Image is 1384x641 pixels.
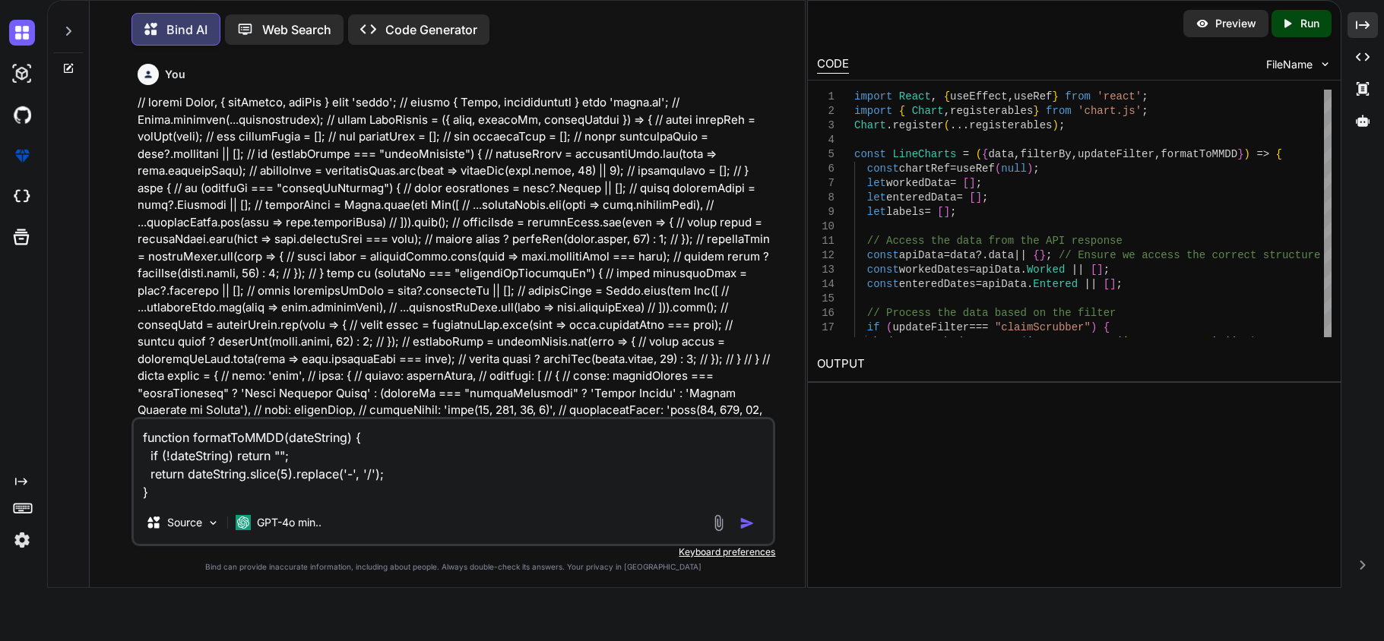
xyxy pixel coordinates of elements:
span: registerables [969,119,1052,131]
span: apiData [898,249,943,261]
span: ) [1250,336,1256,348]
span: LineCharts [892,148,956,160]
span: FileName [1266,57,1313,72]
span: , [1014,148,1020,160]
p: GPT-4o min.. [257,515,321,530]
span: item [1026,336,1052,348]
span: apiData [975,264,1020,276]
span: ; [982,191,988,204]
span: const [854,148,886,160]
img: preview [1196,17,1209,30]
span: ; [1116,278,1122,290]
span: from [1065,90,1091,103]
span: , [1154,148,1160,160]
img: icon [740,516,755,531]
span: ] [975,191,981,204]
span: = [975,278,981,290]
span: . [1026,278,1032,290]
img: cloudideIcon [9,184,35,210]
p: Bind can provide inaccurate information, including about people. Always double-check its answers.... [131,561,776,573]
span: { [1275,148,1281,160]
p: Code Generator [385,21,477,39]
span: ; [1046,249,1052,261]
span: updateFilter [1078,148,1154,160]
span: || [1084,278,1097,290]
div: 2 [817,104,835,118]
span: ; [1142,90,1148,103]
span: workedData [854,336,918,348]
span: labels [886,206,924,218]
div: CODE [817,55,849,74]
span: = [969,264,975,276]
span: [ [937,206,943,218]
span: chartRef [898,163,949,175]
span: => [1052,336,1065,348]
span: ... [950,119,969,131]
span: = [950,177,956,189]
span: ( [1116,336,1122,348]
span: Worked [1026,264,1064,276]
span: count [1154,336,1186,348]
p: Bind AI [166,21,207,39]
img: Pick Models [207,516,220,529]
span: ( [1020,336,1026,348]
span: [ [1090,264,1096,276]
span: data [988,249,1014,261]
span: const [866,278,898,290]
span: ; [1256,336,1262,348]
span: workedData [886,177,950,189]
span: "claimScrubber" [994,321,1090,333]
img: darkChat [9,20,35,46]
span: import [854,105,892,117]
span: const [866,163,898,175]
div: 5 [817,147,835,162]
span: ) [1052,119,1058,131]
p: Web Search [262,21,331,39]
span: let [866,177,885,189]
span: = [956,191,962,204]
div: 13 [817,263,835,277]
span: ; [1103,264,1109,276]
span: enteredDates [898,278,975,290]
img: githubDark [9,102,35,128]
div: 14 [817,277,835,292]
span: ) [1026,163,1032,175]
div: 9 [817,205,835,219]
span: workedDates [898,264,968,276]
span: let [866,206,885,218]
span: Chart [854,119,886,131]
span: item [1122,336,1148,348]
span: , [1186,336,1192,348]
span: { [1103,321,1109,333]
p: Run [1300,16,1319,31]
span: ; [1058,119,1064,131]
div: 8 [817,191,835,205]
img: settings [9,527,35,553]
span: ( [886,321,892,333]
img: attachment [710,514,727,532]
img: GPT-4o mini [236,515,251,530]
h6: You [165,67,185,82]
span: Entered [1033,278,1078,290]
span: { [1033,249,1039,261]
span: // Ensure we access the correct structure [1058,249,1319,261]
span: const [866,264,898,276]
span: parseInt [1065,336,1116,348]
span: . [1020,264,1026,276]
span: ) [1211,336,1218,348]
span: ( [975,148,981,160]
span: from [1046,105,1072,117]
span: || [1014,249,1027,261]
span: import [854,90,892,103]
span: } [1033,105,1039,117]
div: 17 [817,320,835,335]
div: 18 [817,335,835,349]
span: } [1237,148,1243,160]
span: useRef [956,163,994,175]
span: formatToMMDD [1161,148,1237,160]
span: map [1001,336,1020,348]
span: , [943,105,949,117]
span: , [930,90,936,103]
span: [ [1103,278,1109,290]
span: ; [975,177,981,189]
